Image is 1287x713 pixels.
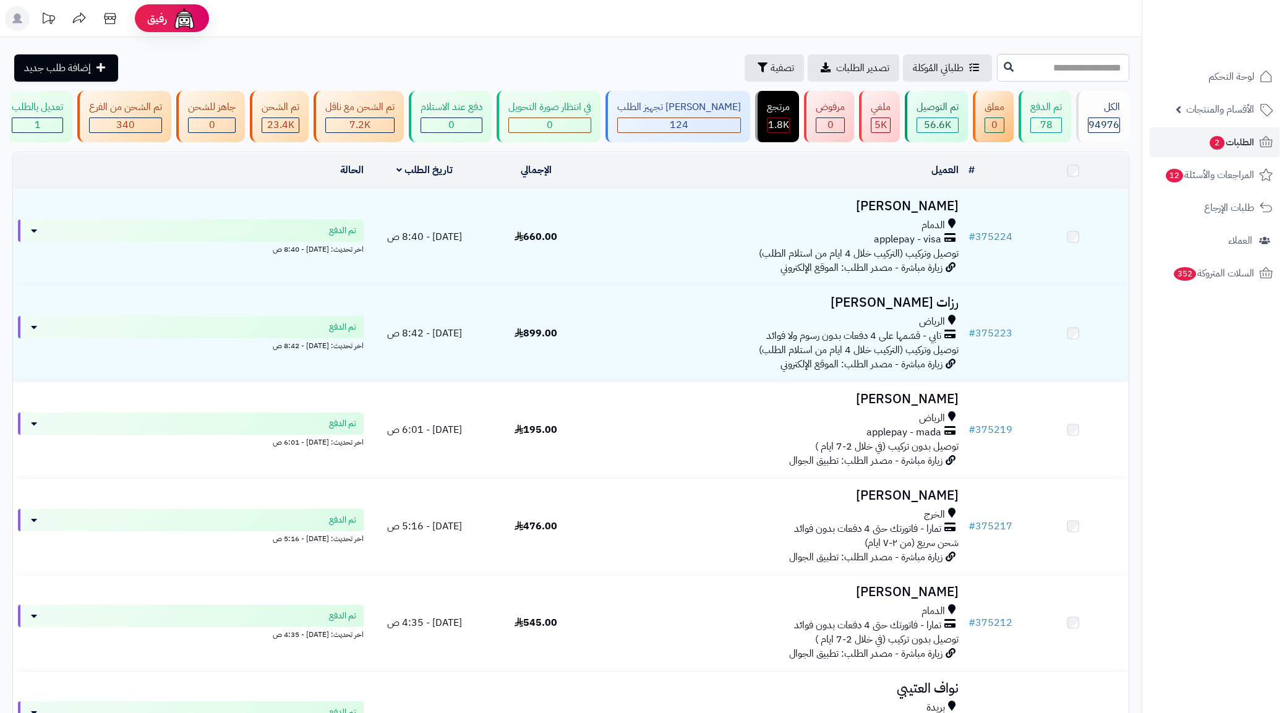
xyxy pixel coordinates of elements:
a: جاهز للشحن 0 [174,91,247,142]
span: 2 [1210,136,1225,150]
div: الكل [1088,100,1120,114]
span: الطلبات [1208,134,1254,151]
span: توصيل بدون تركيب (في خلال 2-7 ايام ) [815,439,959,454]
span: 94976 [1088,117,1119,132]
a: تصدير الطلبات [808,54,899,82]
div: 4971 [871,118,890,132]
div: 0 [816,118,844,132]
a: الطلبات2 [1150,127,1280,157]
a: لوحة التحكم [1150,62,1280,92]
span: زيارة مباشرة - مصدر الطلب: تطبيق الجوال [789,453,943,468]
a: #375212 [968,615,1012,630]
div: تم الشحن من الفرع [89,100,162,114]
a: الإجمالي [521,163,552,177]
span: تمارا - فاتورتك حتى 4 دفعات بدون فوائد [794,618,941,633]
h3: [PERSON_NAME] [597,489,959,503]
a: تم الشحن من الفرع 340 [75,91,174,142]
span: 56.6K [924,117,951,132]
span: زيارة مباشرة - مصدر الطلب: الموقع الإلكتروني [780,357,943,372]
div: في انتظار صورة التحويل [508,100,591,114]
div: اخر تحديث: [DATE] - 5:16 ص [18,531,364,544]
span: تصدير الطلبات [836,61,889,75]
span: 660.00 [515,229,557,244]
span: إضافة طلب جديد [24,61,91,75]
a: السلات المتروكة352 [1150,258,1280,288]
a: معلق 0 [970,91,1016,142]
div: اخر تحديث: [DATE] - 8:42 ص [18,338,364,351]
span: 12 [1166,169,1184,183]
div: 1811 [767,118,789,132]
a: #375219 [968,422,1012,437]
span: العملاء [1228,232,1252,249]
h3: رزات [PERSON_NAME] [597,296,959,310]
span: توصيل بدون تركيب (في خلال 2-7 ايام ) [815,632,959,647]
span: السلات المتروكة [1173,265,1254,282]
div: 7223 [326,118,394,132]
h3: نواف العتيبي [597,681,959,696]
div: 1 [12,118,62,132]
span: 124 [670,117,688,132]
div: تم الشحن [262,100,299,114]
span: # [968,326,975,341]
a: طلبات الإرجاع [1150,193,1280,223]
span: applepay - mada [866,425,941,440]
a: تم الدفع 78 [1016,91,1074,142]
a: #375223 [968,326,1012,341]
button: تصفية [745,54,804,82]
span: 899.00 [515,326,557,341]
div: ملغي [871,100,891,114]
span: 340 [116,117,135,132]
span: 352 [1173,267,1196,281]
span: 7.2K [349,117,370,132]
span: لوحة التحكم [1208,68,1254,85]
span: # [968,422,975,437]
span: 476.00 [515,519,557,534]
h3: [PERSON_NAME] [597,392,959,406]
span: تم الدفع [329,321,356,333]
img: logo-2.png [1203,27,1275,53]
div: معلق [985,100,1004,114]
span: الرياض [919,411,945,425]
a: الحالة [340,163,364,177]
span: تم الدفع [329,610,356,622]
a: تاريخ الطلب [396,163,453,177]
span: # [968,615,975,630]
span: 0 [547,117,553,132]
a: مرتجع 1.8K [753,91,802,142]
a: تم التوصيل 56.6K [902,91,970,142]
div: مرفوض [816,100,845,114]
a: في انتظار صورة التحويل 0 [494,91,603,142]
span: تم الدفع [329,224,356,237]
a: تحديثات المنصة [33,6,64,34]
div: تم الشحن مع ناقل [325,100,395,114]
a: # [968,163,975,177]
div: 0 [421,118,482,132]
span: الدمام [921,218,945,233]
h3: [PERSON_NAME] [597,585,959,599]
span: طلبات الإرجاع [1204,199,1254,216]
div: تم التوصيل [917,100,959,114]
span: شحن سريع (من ٢-٧ ايام) [865,536,959,550]
div: جاهز للشحن [188,100,236,114]
span: 0 [991,117,998,132]
div: دفع عند الاستلام [421,100,482,114]
a: العملاء [1150,226,1280,255]
span: طلباتي المُوكلة [913,61,964,75]
span: [DATE] - 6:01 ص [387,422,462,437]
span: توصيل وتركيب (التركيب خلال 4 ايام من استلام الطلب) [759,343,959,357]
span: زيارة مباشرة - مصدر الطلب: الموقع الإلكتروني [780,260,943,275]
span: تصفية [771,61,794,75]
span: applepay - visa [874,233,941,247]
div: 340 [90,118,161,132]
span: الدمام [921,604,945,618]
span: [DATE] - 8:40 ص [387,229,462,244]
a: دفع عند الاستلام 0 [406,91,494,142]
span: زيارة مباشرة - مصدر الطلب: تطبيق الجوال [789,646,943,661]
span: # [968,229,975,244]
div: اخر تحديث: [DATE] - 8:40 ص [18,242,364,255]
a: مرفوض 0 [802,91,857,142]
a: #375224 [968,229,1012,244]
div: مرتجع [767,100,790,114]
a: تم الشحن 23.4K [247,91,311,142]
div: 56602 [917,118,958,132]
